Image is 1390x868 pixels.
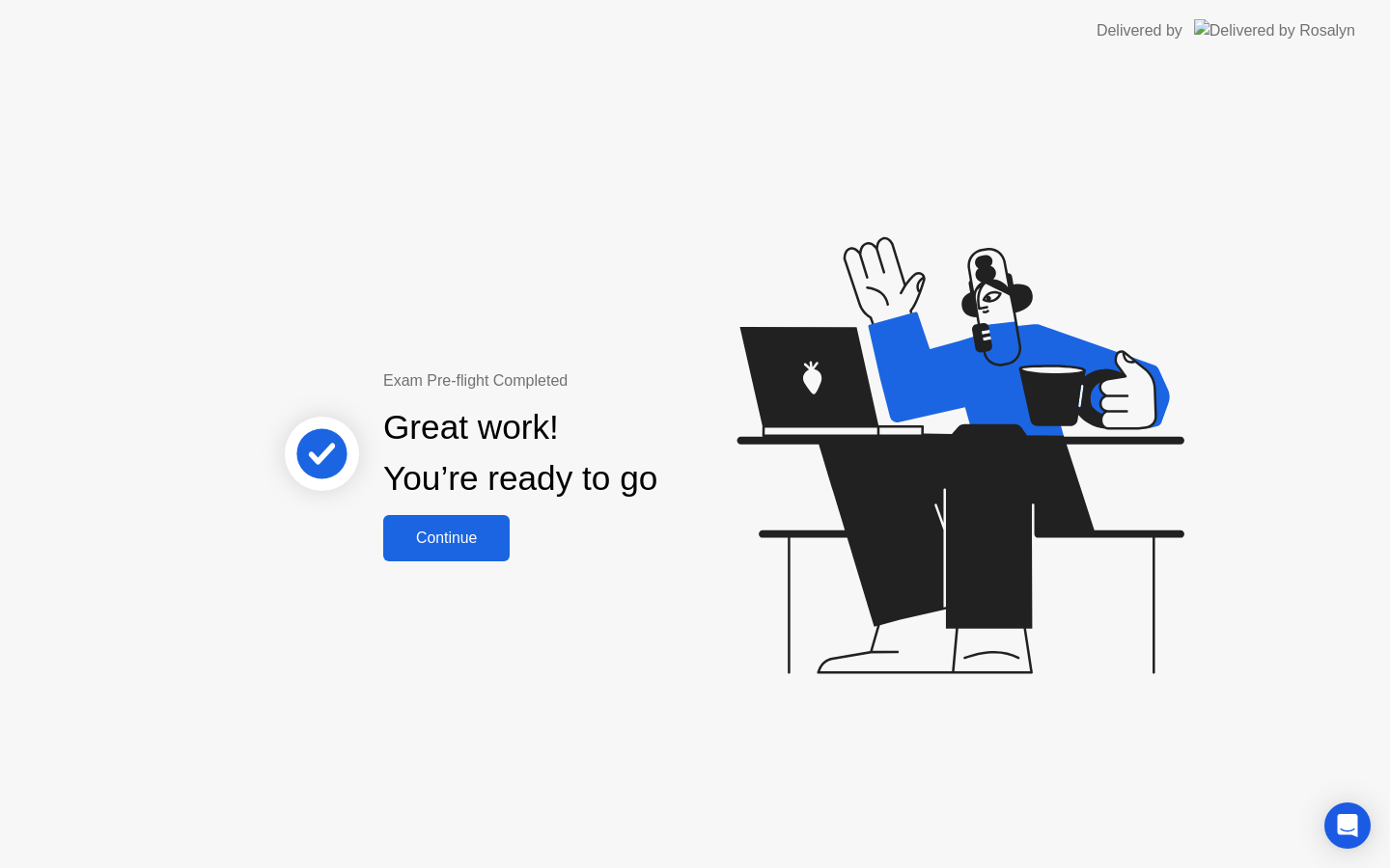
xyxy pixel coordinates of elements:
div: Exam Pre-flight Completed [383,369,782,393]
div: Great work! You’re ready to go [383,402,657,504]
img: Delivered by Rosalyn [1194,19,1355,41]
div: Continue [389,529,504,547]
div: Delivered by [1097,19,1182,42]
div: Open Intercom Messenger [1324,802,1371,849]
button: Continue [383,515,510,561]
